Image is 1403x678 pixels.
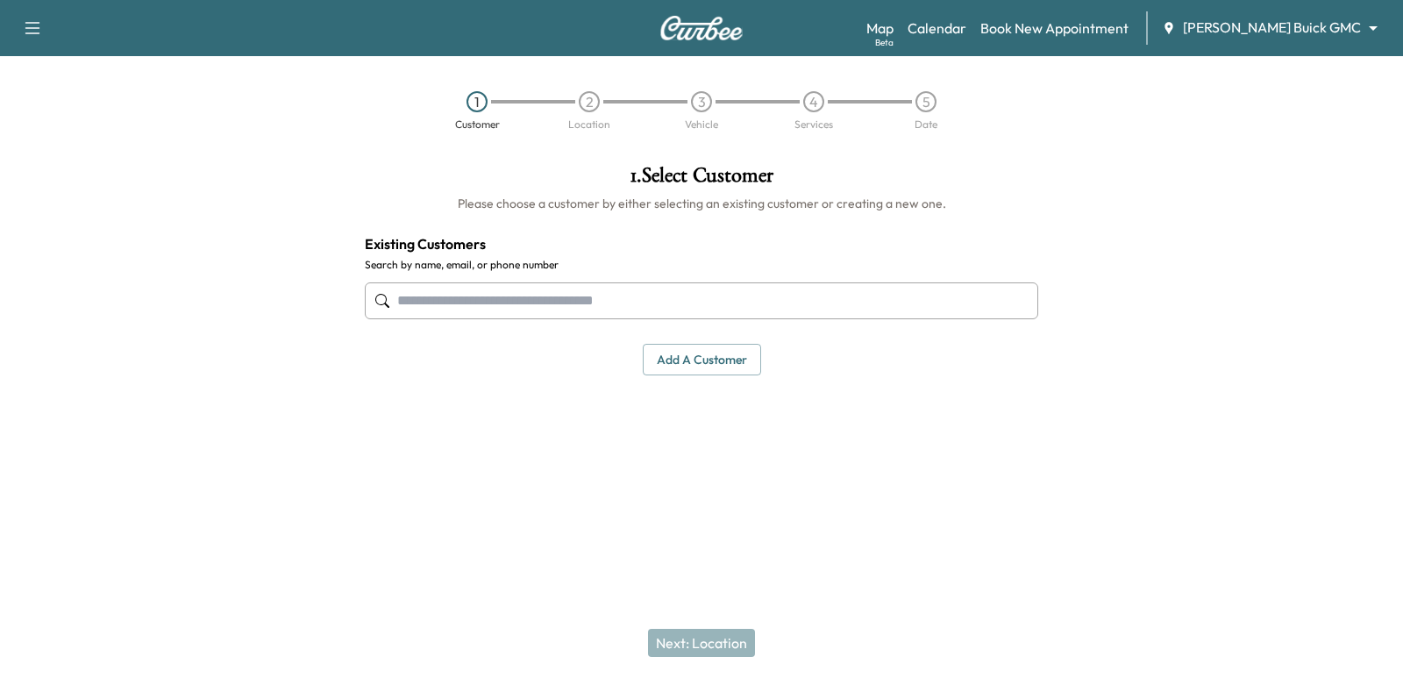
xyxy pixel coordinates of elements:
a: Calendar [908,18,966,39]
button: Add a customer [643,344,761,376]
div: Location [568,119,610,130]
h6: Please choose a customer by either selecting an existing customer or creating a new one. [365,195,1038,212]
div: 3 [691,91,712,112]
a: Book New Appointment [980,18,1129,39]
img: Curbee Logo [659,16,744,40]
a: MapBeta [866,18,894,39]
div: Vehicle [685,119,718,130]
div: Customer [455,119,500,130]
div: 2 [579,91,600,112]
div: Beta [875,36,894,49]
div: 4 [803,91,824,112]
span: [PERSON_NAME] Buick GMC [1183,18,1361,38]
h4: Existing Customers [365,233,1038,254]
div: 1 [466,91,488,112]
div: 5 [915,91,937,112]
label: Search by name, email, or phone number [365,258,1038,272]
h1: 1 . Select Customer [365,165,1038,195]
div: Date [915,119,937,130]
div: Services [794,119,833,130]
